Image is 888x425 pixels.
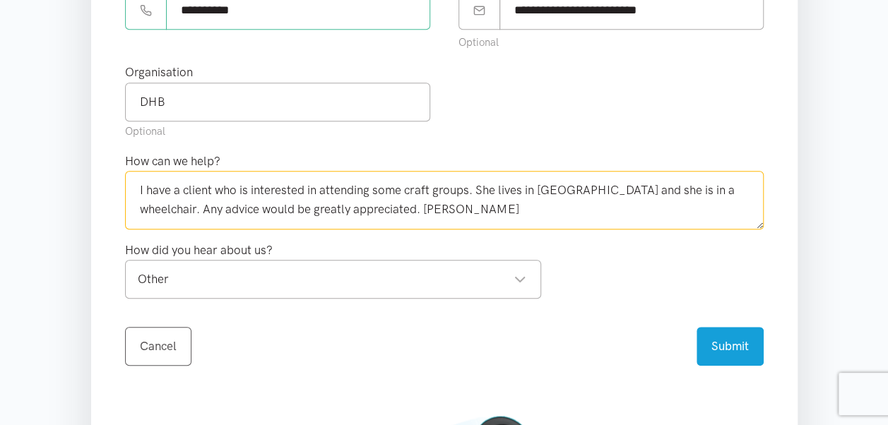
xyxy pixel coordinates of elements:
label: How did you hear about us? [125,241,273,260]
label: Organisation [125,63,193,82]
a: Cancel [125,327,191,366]
small: Optional [458,36,499,49]
button: Submit [697,327,764,366]
div: Other [138,270,526,289]
small: Optional [125,125,165,138]
label: How can we help? [125,152,220,171]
